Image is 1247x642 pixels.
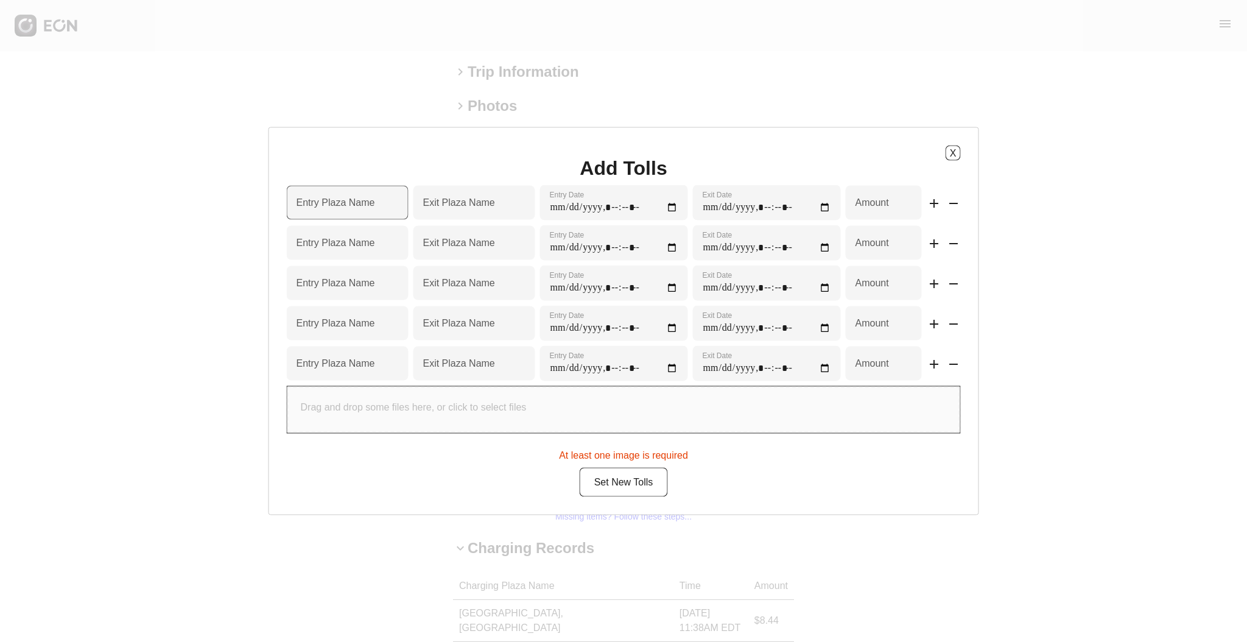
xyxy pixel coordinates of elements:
span: add [927,276,941,291]
label: Exit Date [703,190,732,200]
label: Exit Date [703,230,732,240]
label: Entry Date [550,230,585,240]
span: add [927,236,941,250]
p: Drag and drop some files here, or click to select files [301,400,527,415]
label: Exit Date [703,270,732,280]
label: Entry Plaza Name [297,276,375,291]
span: remove [946,236,961,250]
span: add [927,196,941,210]
span: remove [946,356,961,371]
span: remove [946,196,961,210]
span: remove [946,276,961,291]
label: Amount [855,356,889,371]
h1: Add Tolls [580,161,667,175]
label: Exit Plaza Name [423,356,495,371]
label: Amount [855,316,889,331]
label: Entry Plaza Name [297,236,375,250]
label: Entry Date [550,311,585,320]
label: Exit Date [703,351,732,361]
label: Exit Plaza Name [423,316,495,331]
label: Entry Date [550,270,585,280]
label: Exit Plaza Name [423,196,495,210]
div: At least one image is required [287,443,961,463]
label: Amount [855,196,889,210]
label: Entry Plaza Name [297,196,375,210]
label: Amount [855,276,889,291]
label: Entry Date [550,351,585,361]
span: add [927,356,941,371]
label: Exit Date [703,311,732,320]
label: Entry Plaza Name [297,316,375,331]
label: Exit Plaza Name [423,276,495,291]
label: Entry Plaza Name [297,356,375,371]
button: Set New Tolls [580,468,668,497]
label: Exit Plaza Name [423,236,495,250]
button: X [946,146,961,161]
span: remove [946,316,961,331]
label: Entry Date [550,190,585,200]
span: add [927,316,941,331]
label: Amount [855,236,889,250]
